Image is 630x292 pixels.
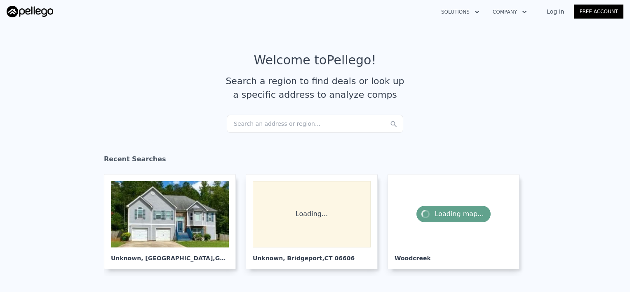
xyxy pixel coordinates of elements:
[322,255,355,261] span: , CT 06606
[395,247,512,262] div: Woodcreek
[7,6,53,17] img: Pellego
[223,74,407,101] div: Search a region to find deals or look up a specific address to analyze comps
[254,53,376,68] div: Welcome to Pellego !
[213,255,246,261] span: , GA 30224
[104,174,242,269] a: Unknown, [GEOGRAPHIC_DATA],GA 30224
[111,247,229,262] div: Unknown , [GEOGRAPHIC_DATA]
[227,115,403,133] div: Search an address or region...
[416,206,490,222] span: Loading map...
[253,181,371,247] div: Loading...
[486,5,534,19] button: Company
[537,7,574,16] a: Log In
[435,5,486,19] button: Solutions
[574,5,623,19] a: Free Account
[388,174,526,269] a: Loading map...Woodcreek
[246,174,384,269] a: Loading... Unknown, Bridgeport,CT 06606
[104,148,526,174] div: Recent Searches
[253,247,371,262] div: Unknown , Bridgeport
